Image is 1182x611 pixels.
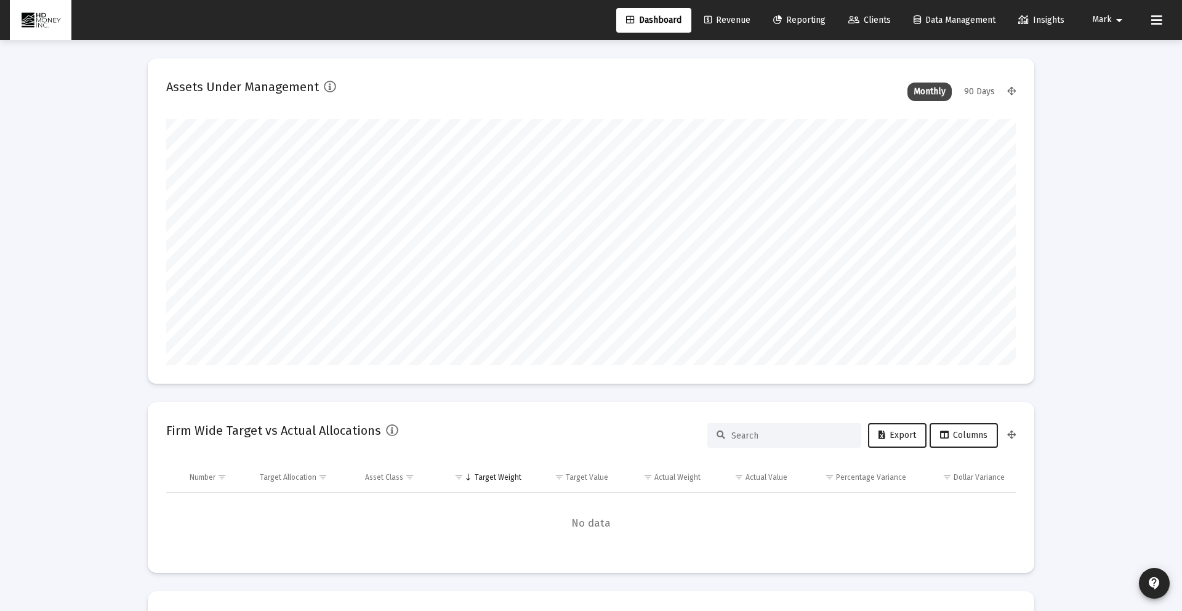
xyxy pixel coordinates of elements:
[166,421,381,440] h2: Firm Wide Target vs Actual Allocations
[694,8,760,33] a: Revenue
[530,463,617,492] td: Column Target Value
[166,77,319,97] h2: Assets Under Management
[1112,8,1127,33] mat-icon: arrow_drop_down
[356,463,438,492] td: Column Asset Class
[1018,15,1064,25] span: Insights
[868,423,927,448] button: Export
[1008,8,1074,33] a: Insights
[704,15,750,25] span: Revenue
[746,472,787,482] div: Actual Value
[930,423,998,448] button: Columns
[19,8,62,33] img: Dashboard
[555,472,564,482] span: Show filter options for column 'Target Value'
[907,83,952,101] div: Monthly
[914,15,995,25] span: Data Management
[405,472,414,482] span: Show filter options for column 'Asset Class'
[825,472,834,482] span: Show filter options for column 'Percentage Variance'
[190,472,215,482] div: Number
[940,430,987,440] span: Columns
[654,472,701,482] div: Actual Weight
[1077,7,1141,32] button: Mark
[251,463,356,492] td: Column Target Allocation
[475,472,521,482] div: Target Weight
[454,472,464,482] span: Show filter options for column 'Target Weight'
[166,517,1016,530] span: No data
[438,463,530,492] td: Column Target Weight
[796,463,914,492] td: Column Percentage Variance
[763,8,835,33] a: Reporting
[709,463,796,492] td: Column Actual Value
[731,431,852,441] input: Search
[838,8,901,33] a: Clients
[566,472,608,482] div: Target Value
[915,463,1016,492] td: Column Dollar Variance
[904,8,1005,33] a: Data Management
[836,472,906,482] div: Percentage Variance
[734,472,744,482] span: Show filter options for column 'Actual Value'
[617,463,709,492] td: Column Actual Weight
[1092,15,1112,25] span: Mark
[848,15,891,25] span: Clients
[166,463,1016,554] div: Data grid
[318,472,328,482] span: Show filter options for column 'Target Allocation'
[878,430,916,440] span: Export
[626,15,681,25] span: Dashboard
[943,472,952,482] span: Show filter options for column 'Dollar Variance'
[217,472,227,482] span: Show filter options for column 'Number'
[616,8,691,33] a: Dashboard
[954,472,1005,482] div: Dollar Variance
[365,472,403,482] div: Asset Class
[181,463,251,492] td: Column Number
[643,472,653,482] span: Show filter options for column 'Actual Weight'
[773,15,826,25] span: Reporting
[1147,576,1162,591] mat-icon: contact_support
[260,472,316,482] div: Target Allocation
[958,83,1001,101] div: 90 Days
